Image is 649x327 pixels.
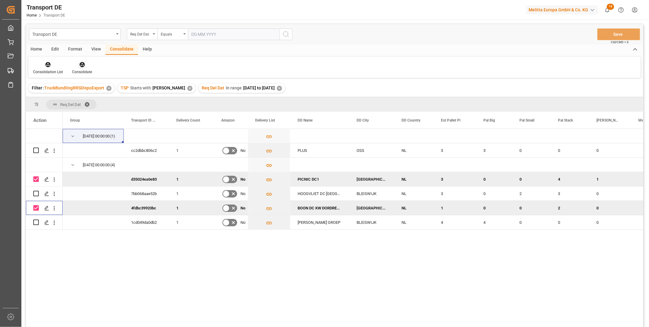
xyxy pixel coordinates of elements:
span: No [240,216,245,230]
div: [DATE] 00:00:00 [83,158,110,172]
div: 1 [169,186,214,201]
div: ✕ [187,86,193,91]
div: d35024ea0e83 [124,172,169,186]
span: Delivery Count [176,118,200,122]
div: 0 [512,172,551,186]
input: DD.MM.YYYY [188,28,280,40]
div: 0 [476,201,512,215]
button: search button [280,28,292,40]
div: 0 [551,215,589,229]
div: PICNIC DC1 [290,172,349,186]
div: ✕ [277,86,282,91]
div: PLUS [290,143,349,157]
span: TruckBundlingRRSDispoExport [44,85,104,90]
button: open menu [29,28,121,40]
span: Pal Big [483,118,495,122]
div: 3 [551,186,589,201]
div: Help [138,44,156,55]
span: Ctrl/CMD + S [611,40,629,44]
span: In range [226,85,242,90]
div: Consolidation List [33,69,63,75]
div: View [87,44,105,55]
span: Pal Stack [558,118,573,122]
a: Home [27,13,37,17]
div: Format [64,44,87,55]
div: 2 [512,186,551,201]
div: Edit [47,44,64,55]
div: 3 [434,172,476,186]
div: HOOGVLIET DC [GEOGRAPHIC_DATA] [290,186,349,201]
div: Equals [161,30,182,37]
div: 1 [169,215,214,229]
span: Amazon [221,118,235,122]
span: No [240,187,245,201]
span: DD Country [402,118,420,122]
div: Transport DE [32,30,114,38]
div: Consolidate [72,69,92,75]
div: 4 [434,215,476,229]
div: Press SPACE to select this row. [26,186,63,201]
div: 4fdbc39920bc [124,201,169,215]
button: Melitta Europa GmbH & Co. KG [526,4,600,16]
span: Req Del Dat [202,85,224,90]
div: Req Del Dat [130,30,151,37]
div: 3 [476,143,512,157]
div: 0 [512,143,551,157]
div: NL [394,186,434,201]
button: Help Center [614,3,628,17]
div: 1cd049da0db2 [124,215,169,229]
button: Save [597,28,640,40]
span: DD Name [298,118,313,122]
span: Delivery List [255,118,275,122]
div: 4 [551,172,589,186]
div: [GEOGRAPHIC_DATA] [349,172,394,186]
span: 18 [607,4,614,10]
span: DD City [357,118,369,122]
span: No [240,172,245,186]
div: Home [26,44,47,55]
span: No [240,201,245,215]
div: NL [394,143,434,157]
div: Press SPACE to select this row. [26,143,63,158]
span: [PERSON_NAME] [152,85,185,90]
div: 0 [589,215,631,229]
div: Consolidate [105,44,138,55]
span: Req Del Dat [60,102,81,107]
div: 1 [589,172,631,186]
button: show 18 new notifications [600,3,614,17]
button: open menu [157,28,188,40]
div: 4 [476,215,512,229]
div: BLEISWIJK [349,215,394,229]
div: OSS [349,143,394,157]
div: NL [394,172,434,186]
div: BOON DC KW DORDRECHT [290,201,349,215]
div: 3 [434,186,476,201]
div: 1 [169,143,214,157]
div: 0 [476,186,512,201]
div: BLEISWIJK [349,186,394,201]
span: [PERSON_NAME] [596,118,618,122]
div: 1 [169,201,214,215]
div: 0 [589,201,631,215]
span: (1) [110,129,115,143]
div: Transport DE [27,3,65,12]
span: Pal Small [519,118,534,122]
div: 0 [589,186,631,201]
div: Press SPACE to select this row. [26,129,63,143]
div: 0 [512,215,551,229]
span: (4) [110,158,115,172]
div: 0 [512,201,551,215]
div: Press SPACE to select this row. [26,158,63,172]
div: Press SPACE to select this row. [26,215,63,230]
button: open menu [127,28,157,40]
div: 2 [551,201,589,215]
span: Filter : [32,85,44,90]
span: Starts with [130,85,151,90]
span: Est Pallet Pl [441,118,460,122]
div: [DATE] 00:00:00 [83,129,110,143]
div: cc2dbbc806c2 [124,143,169,157]
span: Transport ID Logward [131,118,156,122]
div: 0 [589,143,631,157]
div: 3 [434,143,476,157]
span: No [240,144,245,158]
